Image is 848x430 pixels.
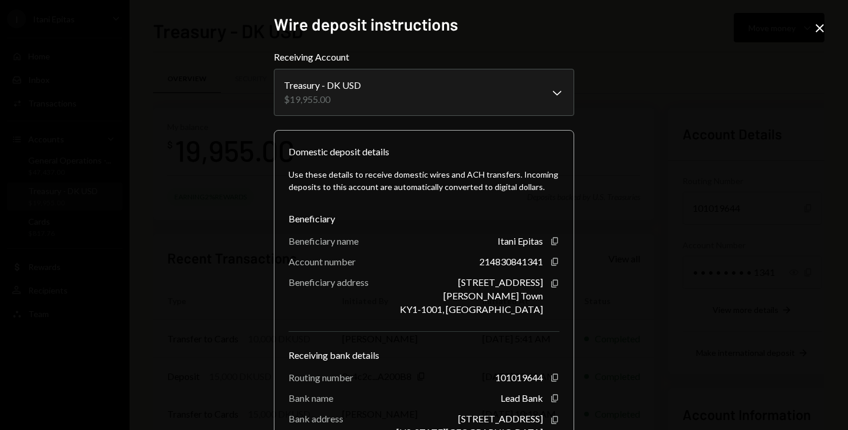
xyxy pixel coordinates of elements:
div: Domestic deposit details [289,145,389,159]
div: Account number [289,256,356,267]
div: Beneficiary [289,212,559,226]
label: Receiving Account [274,50,574,64]
div: Beneficiary address [289,276,369,288]
div: Receiving bank details [289,348,559,362]
button: Receiving Account [274,69,574,116]
div: Routing number [289,372,353,383]
div: Bank address [289,413,343,424]
div: Use these details to receive domestic wires and ACH transfers. Incoming deposits to this account ... [289,168,559,193]
div: Itani Epitas [498,235,543,246]
h2: Wire deposit instructions [274,13,574,36]
div: [PERSON_NAME] Town [443,290,543,301]
div: KY1-1001, [GEOGRAPHIC_DATA] [400,304,543,315]
div: 214830841341 [479,256,543,267]
div: [STREET_ADDRESS] [458,276,543,288]
div: 101019644 [495,372,543,383]
div: Bank name [289,392,333,404]
div: Lead Bank [501,392,543,404]
div: [STREET_ADDRESS] [458,413,543,424]
div: Beneficiary name [289,235,359,246]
